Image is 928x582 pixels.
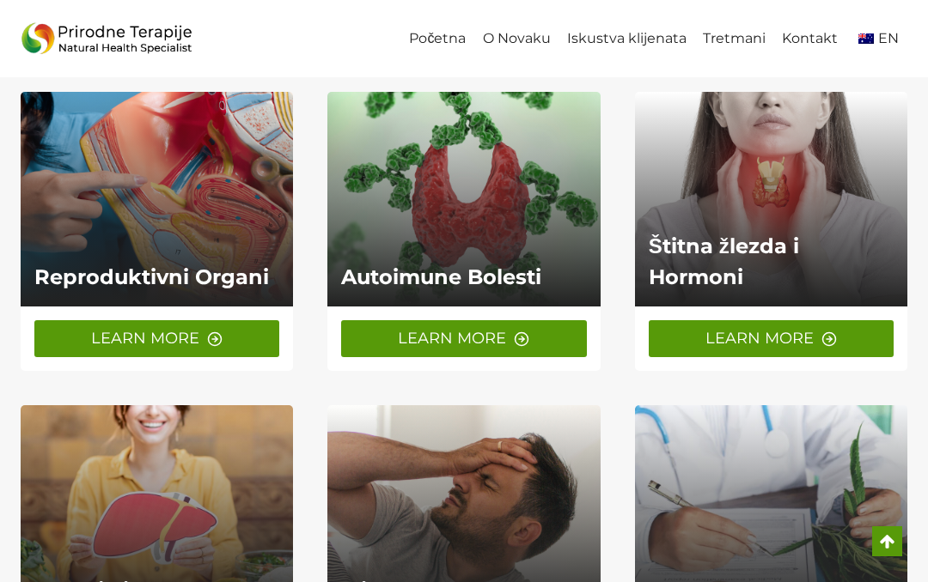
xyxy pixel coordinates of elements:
a: Iskustva klijenata [559,20,694,58]
a: Kontakt [774,20,846,58]
a: LEARN MORE [34,320,279,357]
a: LEARN MORE [649,320,894,357]
span: EN [878,30,899,46]
nav: Primary Navigation [401,20,907,58]
a: Scroll to top [872,526,902,556]
a: LEARN MORE [341,320,586,357]
span: LEARN MORE [398,326,506,351]
span: LEARN MORE [705,326,814,351]
a: O Novaku [474,20,559,58]
span: LEARN MORE [91,326,199,351]
a: en_AUEN [846,20,907,58]
a: Početna [401,20,474,58]
img: Prirodne Terapije [21,18,192,60]
img: English [858,33,874,44]
a: Tretmani [694,20,773,58]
